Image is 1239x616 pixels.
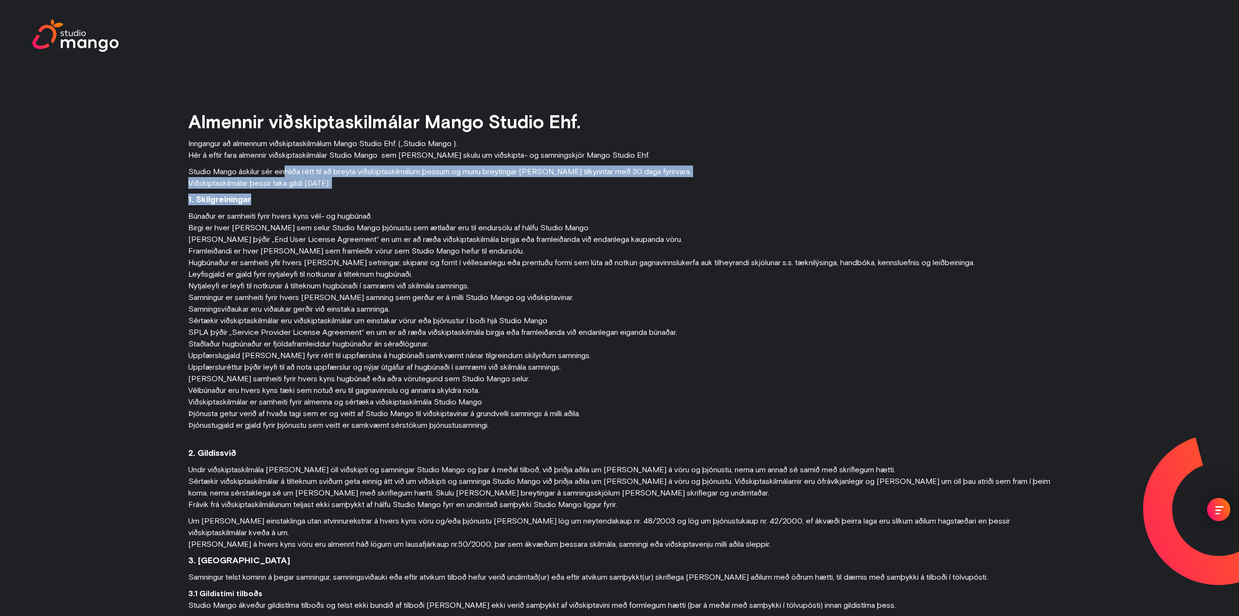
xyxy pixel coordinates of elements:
p: Um [PERSON_NAME] einstaklinga utan atvinnurekstrar á hvers kyns vöru og/eða þjónustu [PERSON_NAME... [188,515,1051,550]
p: Samningur telst kominn á þegar samningur, samningsviðauki eða eftir atvikum tilboð hefur verið un... [188,571,1051,583]
p: Studio Mango ákveður gildistíma tilboðs og telst ekki bundið af tilboði [PERSON_NAME] ekki verið ... [188,587,1051,611]
h4: ‍ 2. Gildissvið [188,436,1051,459]
h4: 3. [GEOGRAPHIC_DATA] [188,555,1051,566]
h1: Almennir viðskiptaskilmálar Mango Studio Ehf. [188,111,1051,133]
p: Undir viðskiptaskilmála [PERSON_NAME] öll viðskipti og samningar Studio Mango og þar á meðal tilb... [188,464,1051,510]
p: Studio Mango áskilur sér einhliða rétt til að breyta viðskiptaskilmálum þessum og munu breytingar... [188,165,1051,189]
strong: 3.1 Gildistími tilboðs [188,589,262,598]
p: Búnaður er samheiti fyrir hvers kyns vél- og hugbúnað. Birgi er hver [PERSON_NAME] sem selur Stud... [188,210,1051,431]
p: Inngangur að almennum viðskiptaskilmálum Mango Studio Ehf. („Studio Mango ). Hér á eftir fara alm... [188,137,1051,161]
div: menu [1198,489,1239,530]
strong: 1. Skilgreiningar [188,194,251,204]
